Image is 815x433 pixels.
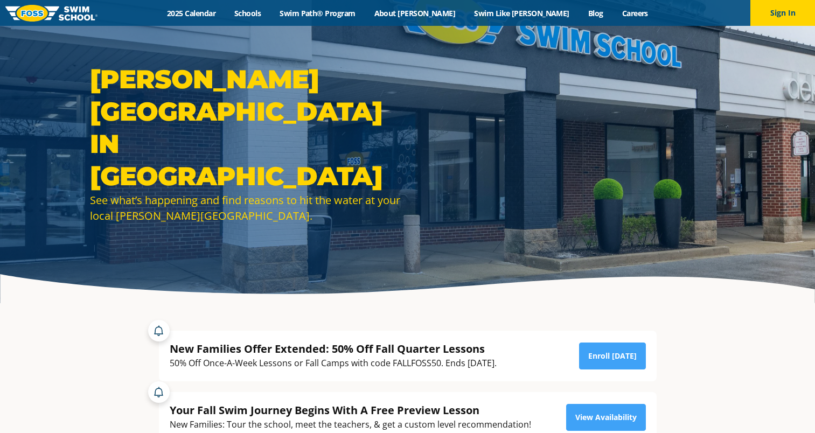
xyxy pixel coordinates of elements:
[170,356,497,371] div: 50% Off Once-A-Week Lessons or Fall Camps with code FALLFOSS50. Ends [DATE].
[90,63,402,192] h1: [PERSON_NAME][GEOGRAPHIC_DATA] in [GEOGRAPHIC_DATA]
[5,5,97,22] img: FOSS Swim School Logo
[566,404,646,431] a: View Availability
[579,343,646,369] a: Enroll [DATE]
[465,8,579,18] a: Swim Like [PERSON_NAME]
[170,403,531,417] div: Your Fall Swim Journey Begins With A Free Preview Lesson
[225,8,270,18] a: Schools
[170,417,531,432] div: New Families: Tour the school, meet the teachers, & get a custom level recommendation!
[90,192,402,224] div: See what’s happening and find reasons to hit the water at your local [PERSON_NAME][GEOGRAPHIC_DATA].
[270,8,365,18] a: Swim Path® Program
[158,8,225,18] a: 2025 Calendar
[579,8,612,18] a: Blog
[612,8,657,18] a: Careers
[170,341,497,356] div: New Families Offer Extended: 50% Off Fall Quarter Lessons
[365,8,465,18] a: About [PERSON_NAME]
